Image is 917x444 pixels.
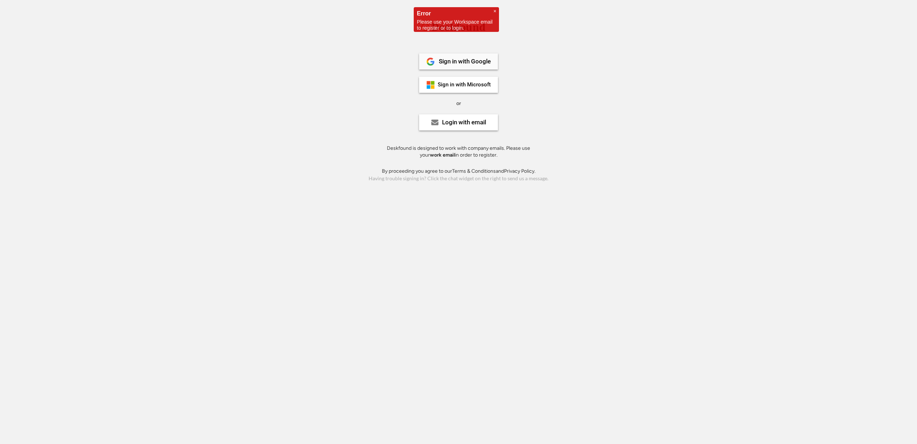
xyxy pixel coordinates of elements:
img: ms-symbollockup_mssymbol_19.png [426,81,435,89]
div: By proceeding you agree to our and [382,168,536,175]
h2: Error [417,10,496,16]
div: Deskfound is designed to work with company emails. Please use your in order to register. [378,145,539,159]
a: Terms & Conditions [452,168,496,174]
strong: work email [430,152,455,158]
div: Please use your Workspace email to register or to login. [417,19,496,31]
div: Sign in with Microsoft [438,82,491,87]
span: × [493,8,496,14]
div: Login with email [442,119,486,125]
div: or [456,100,461,107]
img: 1024px-Google__G__Logo.svg.png [426,57,435,66]
a: Privacy Policy. [504,168,536,174]
div: Sign in with Google [439,58,491,65]
div: Deskfound [428,22,489,33]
